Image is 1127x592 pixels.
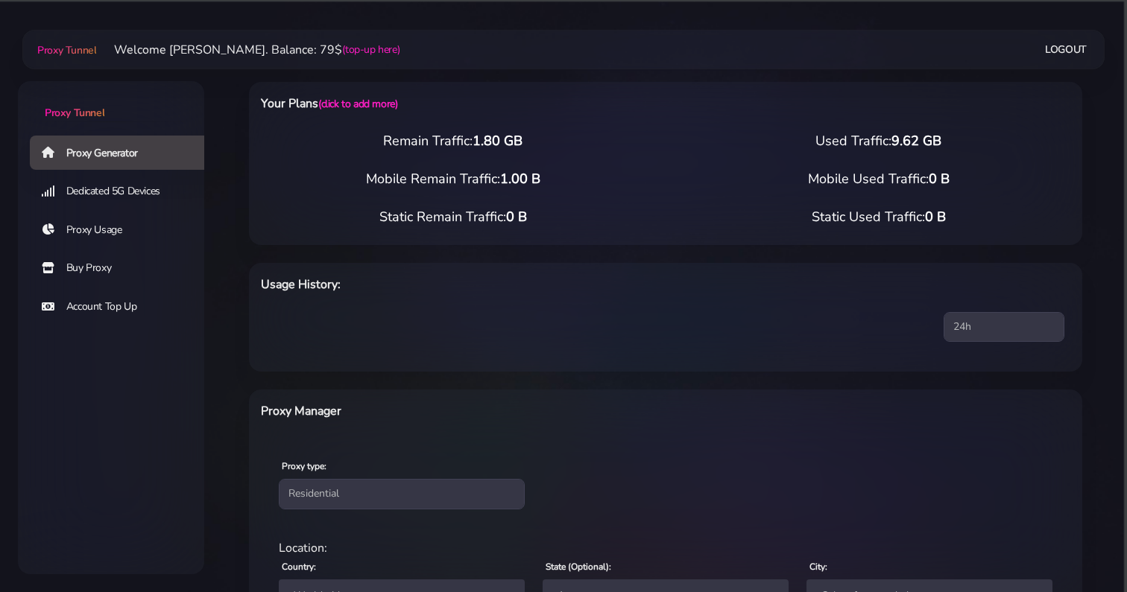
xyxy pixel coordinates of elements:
div: Static Remain Traffic: [240,207,666,227]
span: 9.62 GB [891,132,941,150]
span: 1.00 B [500,170,540,188]
a: Proxy Tunnel [18,81,204,121]
a: Buy Proxy [30,251,216,285]
a: (top-up here) [342,42,400,57]
a: Logout [1045,36,1087,63]
h6: Proxy Manager [261,401,726,421]
div: Remain Traffic: [240,131,666,151]
label: Proxy type: [282,459,326,473]
a: Proxy Usage [30,213,216,247]
span: 0 B [929,170,950,188]
a: (click to add more) [318,97,397,111]
label: Country: [282,560,316,573]
span: 0 B [925,208,946,226]
h6: Your Plans [261,94,726,113]
li: Welcome [PERSON_NAME]. Balance: 79$ [96,41,400,59]
div: Used Traffic: [666,131,1091,151]
a: Account Top Up [30,290,216,324]
div: Location: [270,539,1061,557]
label: State (Optional): [546,560,611,573]
iframe: Webchat Widget [1055,520,1108,573]
a: Dedicated 5G Devices [30,174,216,209]
div: Mobile Used Traffic: [666,169,1091,189]
span: 1.80 GB [473,132,523,150]
label: City: [809,560,827,573]
span: Proxy Tunnel [37,43,96,57]
div: Mobile Remain Traffic: [240,169,666,189]
a: Proxy Generator [30,136,216,170]
span: Proxy Tunnel [45,106,104,120]
span: 0 B [506,208,527,226]
h6: Usage History: [261,275,726,294]
a: Proxy Tunnel [34,38,96,62]
div: Static Used Traffic: [666,207,1091,227]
